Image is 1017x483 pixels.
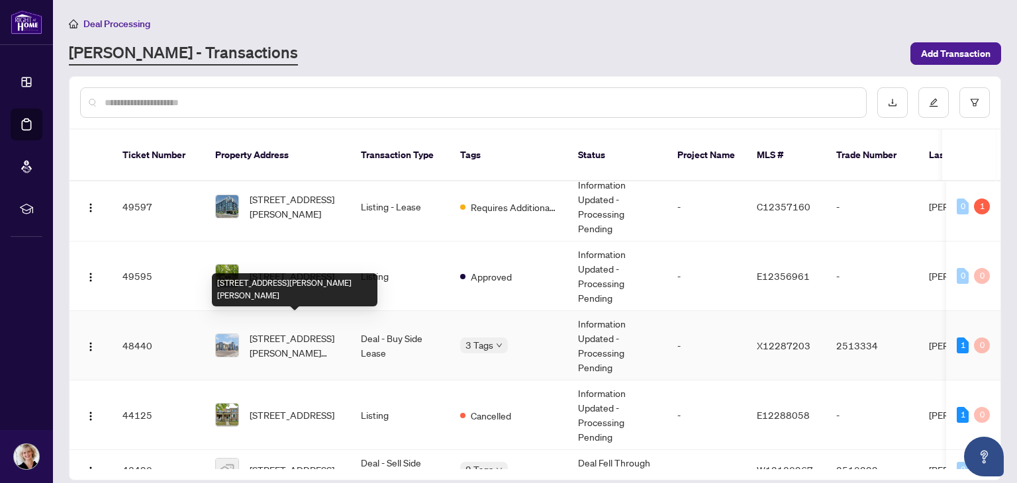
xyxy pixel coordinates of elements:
img: thumbnail-img [216,459,238,481]
th: Transaction Type [350,130,450,181]
button: Logo [80,459,101,480]
td: Listing [350,380,450,450]
td: Information Updated - Processing Pending [567,172,667,241]
span: home [69,19,78,28]
td: 2513334 [826,311,918,380]
div: 1 [974,198,990,214]
span: [STREET_ADDRESS][PERSON_NAME][PERSON_NAME] [250,331,340,360]
td: - [826,380,918,450]
td: 44125 [112,380,205,450]
span: download [888,98,897,107]
th: Tags [450,130,567,181]
td: - [826,241,918,311]
div: 0 [957,268,969,284]
span: Cancelled [471,408,511,423]
div: 0 [974,407,990,423]
img: thumbnail-img [216,265,238,287]
button: Logo [80,335,101,356]
img: thumbnail-img [216,195,238,218]
th: Property Address [205,130,350,181]
img: Logo [85,411,96,421]
div: [STREET_ADDRESS][PERSON_NAME][PERSON_NAME] [212,273,377,306]
img: Logo [85,341,96,352]
span: X12287203 [757,339,810,351]
span: E12356961 [757,270,810,282]
td: Deal - Buy Side Lease [350,311,450,380]
th: Status [567,130,667,181]
div: 0 [974,268,990,284]
span: Deal Processing [83,18,150,30]
td: - [667,172,746,241]
td: 49597 [112,172,205,241]
td: Listing - Lease [350,172,450,241]
td: - [826,172,918,241]
img: Logo [85,466,96,476]
button: Logo [80,404,101,425]
td: Information Updated - Processing Pending [567,311,667,380]
span: Approved [471,269,512,284]
span: filter [970,98,979,107]
span: 3 Tags [465,337,493,353]
span: [STREET_ADDRESS][PERSON_NAME] [250,192,340,221]
button: Logo [80,196,101,217]
span: down [496,342,503,349]
td: Information Updated - Processing Pending [567,380,667,450]
span: C12357160 [757,200,810,212]
span: Add Transaction [921,43,991,64]
td: - [667,380,746,450]
a: [PERSON_NAME] - Transactions [69,42,298,66]
td: 48440 [112,311,205,380]
span: edit [929,98,938,107]
th: Ticket Number [112,130,205,181]
img: Logo [85,272,96,283]
button: Logo [80,265,101,286]
span: 2 Tags [465,462,493,477]
td: Information Updated - Processing Pending [567,241,667,311]
img: logo [11,10,42,34]
div: 0 [957,198,969,214]
button: Add Transaction [910,42,1001,65]
span: E12288058 [757,409,810,421]
td: Listing [350,241,450,311]
img: thumbnail-img [216,334,238,357]
span: Requires Additional Docs [471,200,557,214]
td: 49595 [112,241,205,311]
img: Logo [85,202,96,213]
span: [STREET_ADDRESS] [250,269,334,283]
div: 0 [974,337,990,353]
th: Project Name [667,130,746,181]
span: [STREET_ADDRESS] [250,462,334,477]
img: thumbnail-img [216,404,238,426]
button: download [877,87,908,118]
button: Open asap [964,437,1004,476]
button: edit [918,87,949,118]
td: - [667,241,746,311]
td: - [667,311,746,380]
th: Trade Number [826,130,918,181]
span: W12180967 [757,464,813,476]
img: Profile Icon [14,444,39,469]
th: MLS # [746,130,826,181]
div: 1 [957,407,969,423]
span: [STREET_ADDRESS] [250,408,334,422]
span: down [496,466,503,473]
div: 1 [957,337,969,353]
div: 0 [957,462,969,478]
button: filter [959,87,990,118]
